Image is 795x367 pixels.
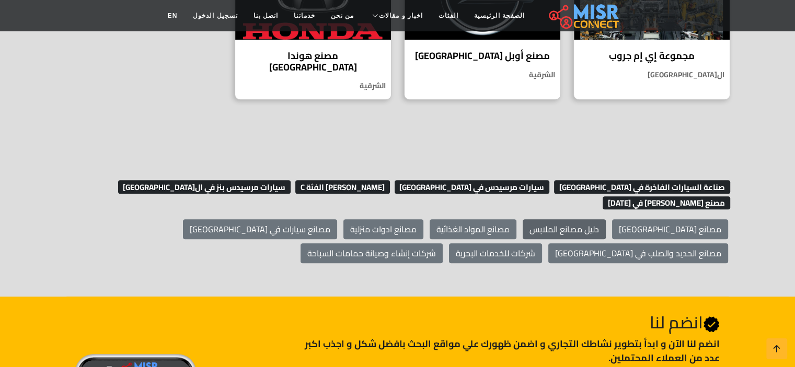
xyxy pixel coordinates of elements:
h2: انضم لنا [294,312,719,333]
a: دليل مصانع الملابس [523,219,606,239]
a: اتصل بنا [246,6,286,26]
span: اخبار و مقالات [379,11,423,20]
a: شركات للخدمات البحرية [449,243,542,263]
a: اخبار و مقالات [362,6,431,26]
a: EN [160,6,186,26]
h4: مجموعة إي إم جروب [582,50,722,62]
span: صناعة السيارات الفاخرة في [GEOGRAPHIC_DATA] [554,180,730,194]
a: صناعة السيارات الفاخرة في [GEOGRAPHIC_DATA] [551,179,730,195]
a: سيارات مرسيدس بنز في ال[GEOGRAPHIC_DATA] [116,179,291,195]
a: مصانع سيارات في [GEOGRAPHIC_DATA] [183,219,337,239]
svg: Verified account [703,316,720,333]
img: main.misr_connect [549,3,619,29]
p: الشرقية [405,69,560,80]
h4: مصنع أوبل [GEOGRAPHIC_DATA] [412,50,552,62]
a: مصانع [GEOGRAPHIC_DATA] [612,219,728,239]
a: مصانع المواد الغذائية [430,219,516,239]
a: خدماتنا [286,6,323,26]
p: الشرقية [235,80,391,91]
span: مصنع [PERSON_NAME] في [DATE] [603,196,730,210]
h4: مصنع هوندا [GEOGRAPHIC_DATA] [243,50,383,73]
a: مصانع ادوات منزلية [343,219,423,239]
a: الفئات [431,6,466,26]
a: الصفحة الرئيسية [466,6,533,26]
a: مصنع [PERSON_NAME] في [DATE] [600,195,730,210]
a: شركات إنشاء وصيانة حمامات السباحة [301,243,443,263]
p: انضم لنا اﻵن و ابدأ بتطوير نشاطك التجاري و اضمن ظهورك علي مواقع البحث بافضل شكل و اجذب اكبر عدد م... [294,337,719,365]
a: مصانع الحديد والصلب في [GEOGRAPHIC_DATA] [548,243,728,263]
a: تسجيل الدخول [185,6,245,26]
span: سيارات مرسيدس في [GEOGRAPHIC_DATA] [395,180,550,194]
a: [PERSON_NAME] الفئة C [293,179,390,195]
span: سيارات مرسيدس بنز في ال[GEOGRAPHIC_DATA] [118,180,291,194]
span: [PERSON_NAME] الفئة C [295,180,390,194]
a: سيارات مرسيدس في [GEOGRAPHIC_DATA] [392,179,550,195]
p: ال[GEOGRAPHIC_DATA] [574,69,730,80]
a: من نحن [323,6,362,26]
